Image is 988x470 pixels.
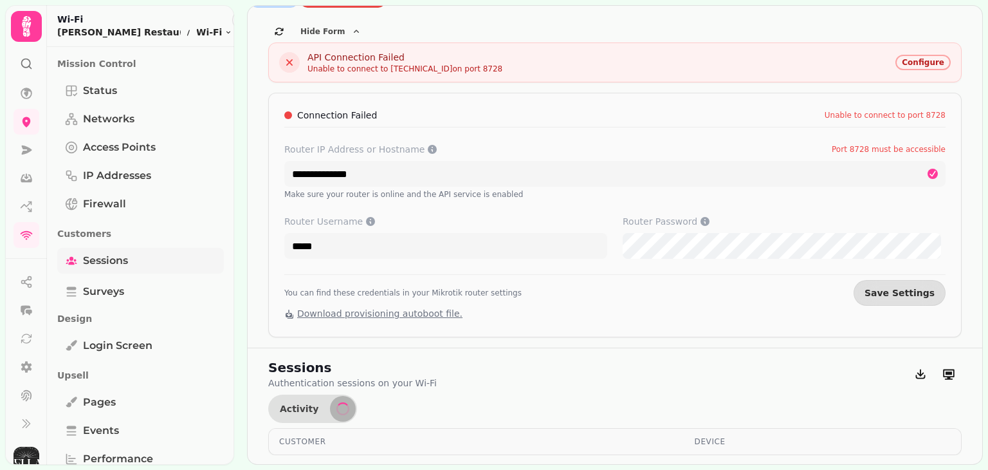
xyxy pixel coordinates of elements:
p: [PERSON_NAME] Restaurant [57,26,181,39]
span: Performance [83,451,153,467]
span: Networks [83,111,134,127]
p: Authentication sessions on your Wi-Fi [268,377,437,390]
a: Download provisioning autoboot file. [284,308,462,319]
a: Access Points [57,135,224,160]
label: Router IP Address or Hostname [284,143,946,156]
a: Sessions [57,248,224,274]
a: Firewall [57,191,224,217]
span: Configure [902,59,944,66]
span: Hide Form [300,28,345,35]
label: Router Password [623,215,946,228]
div: Customer [279,437,674,447]
a: Surveys [57,279,224,305]
span: Save Settings [864,288,935,297]
p: Design [57,307,224,330]
button: Save Settings [854,280,946,306]
span: Sessions [83,253,128,268]
p: Make sure your router is online and the API service is enabled [284,189,946,200]
div: Unable to connect to port 8728 [825,110,946,120]
span: Connection Failed [297,109,377,122]
h2: Wi-Fi [57,13,232,26]
a: Login screen [57,333,224,359]
button: Wi-Fi [196,26,232,39]
a: Pages [57,390,224,415]
span: Login screen [83,338,152,353]
button: Hide Form [295,24,367,39]
label: Router Username [284,215,607,228]
span: IP Addresses [83,168,151,183]
button: Activity [270,396,329,422]
p: Mission Control [57,52,224,75]
span: Access Points [83,140,156,155]
a: Networks [57,106,224,132]
button: Configure [895,55,951,70]
span: Events [83,423,119,438]
h2: Sessions [268,359,437,377]
a: IP Addresses [57,163,224,189]
a: Events [57,418,224,444]
a: Status [57,78,224,104]
div: Unable to connect to [TECHNICAL_ID] on port 8728 [307,64,502,74]
p: Customers [57,222,224,245]
div: API Connection Failed [307,51,502,64]
span: Pages [83,395,116,410]
span: Surveys [83,284,124,299]
p: Upsell [57,364,224,387]
span: Download provisioning autoboot file. [297,308,462,319]
span: Status [83,83,117,99]
div: You can find these credentials in your Mikrotik router settings [284,288,522,298]
span: Port 8728 must be accessible [832,144,946,155]
span: Firewall [83,196,126,212]
div: Device [695,437,812,447]
nav: breadcrumb [57,26,232,39]
span: Activity [280,404,318,413]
